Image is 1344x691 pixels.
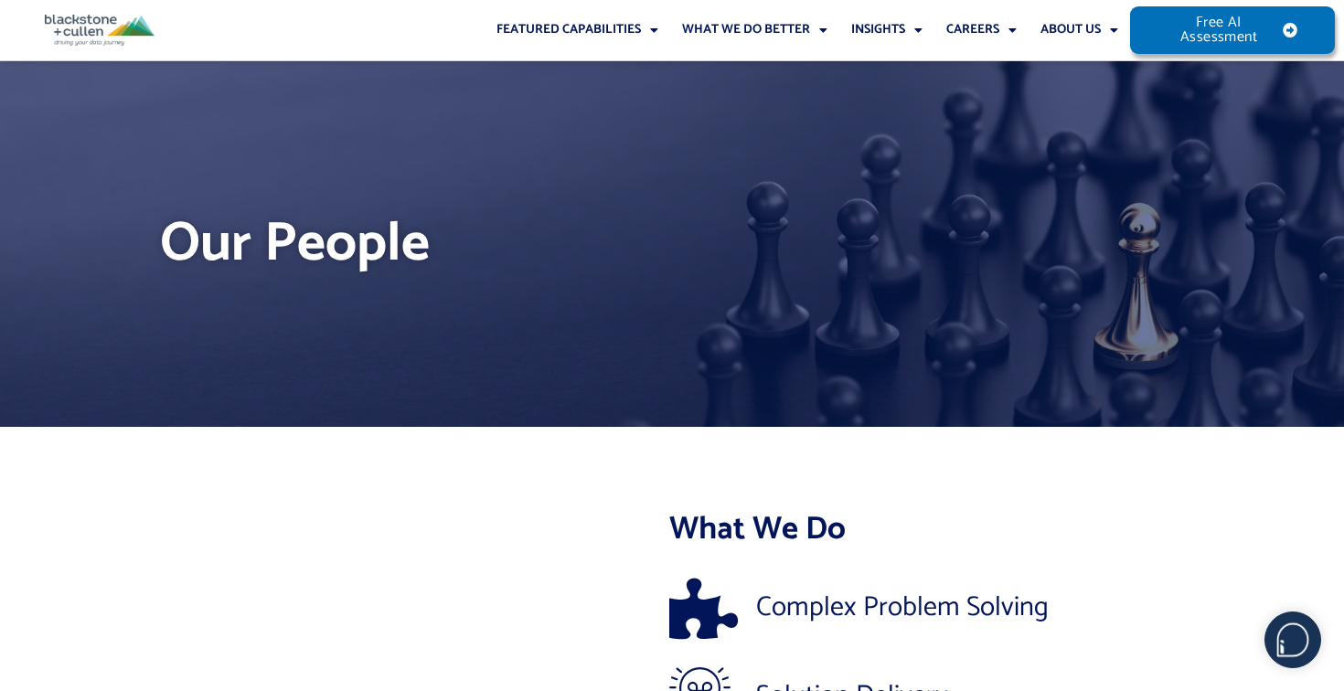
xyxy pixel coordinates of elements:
h1: Our People [160,206,1184,282]
h2: What We Do [669,509,1190,551]
a: Free AI Assessment [1130,6,1335,54]
span: Free AI Assessment [1167,16,1272,45]
a: Complex Problem Solving [669,578,1190,639]
img: users%2F5SSOSaKfQqXq3cFEnIZRYMEs4ra2%2Fmedia%2Fimages%2F-Bulle%20blanche%20sans%20fond%20%2B%20ma... [1265,612,1320,667]
span: Complex Problem Solving [752,594,1049,622]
